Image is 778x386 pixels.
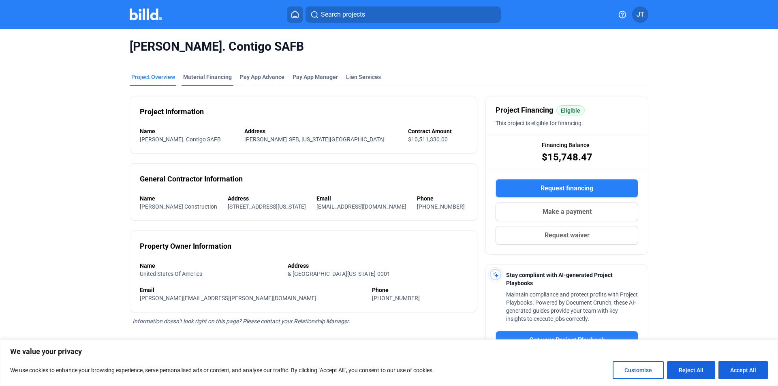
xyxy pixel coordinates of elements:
[244,127,400,135] div: Address
[632,6,648,23] button: JT
[131,73,175,81] div: Project Overview
[140,106,204,117] div: Project Information
[140,241,231,252] div: Property Owner Information
[542,141,590,149] span: Financing Balance
[306,6,501,23] button: Search projects
[408,127,467,135] div: Contract Amount
[543,207,592,217] span: Make a payment
[140,203,217,210] span: [PERSON_NAME] Construction
[718,361,768,379] button: Accept All
[140,295,316,301] span: [PERSON_NAME][EMAIL_ADDRESS][PERSON_NAME][DOMAIN_NAME]
[556,105,585,115] mat-chip: Eligible
[293,73,338,81] span: Pay App Manager
[529,335,605,345] span: Get your Project Playbook
[496,179,638,198] button: Request financing
[496,226,638,245] button: Request waiver
[667,361,715,379] button: Reject All
[637,10,644,19] span: JT
[613,361,664,379] button: Customise
[496,331,638,350] button: Get your Project Playbook
[417,203,465,210] span: [PHONE_NUMBER]
[228,194,308,203] div: Address
[496,203,638,221] button: Make a payment
[346,73,381,81] div: Lien Services
[140,286,364,294] div: Email
[140,136,221,143] span: [PERSON_NAME]. Contigo SAFB
[316,194,409,203] div: Email
[288,262,467,270] div: Address
[140,271,203,277] span: United States Of America
[316,203,406,210] span: [EMAIL_ADDRESS][DOMAIN_NAME]
[10,347,768,356] p: We value your privacy
[496,104,553,116] span: Project Financing
[321,10,365,19] span: Search projects
[372,286,467,294] div: Phone
[140,194,220,203] div: Name
[408,136,448,143] span: $10,511,330.00
[140,127,236,135] div: Name
[10,365,434,375] p: We use cookies to enhance your browsing experience, serve personalised ads or content, and analys...
[130,39,648,54] span: [PERSON_NAME]. Contigo SAFB
[496,120,583,126] span: This project is eligible for financing.
[140,262,280,270] div: Name
[240,73,284,81] div: Pay App Advance
[506,272,613,286] span: Stay compliant with AI-generated Project Playbooks
[542,151,592,164] span: $15,748.47
[417,194,467,203] div: Phone
[228,203,306,210] span: [STREET_ADDRESS][US_STATE]
[372,295,420,301] span: [PHONE_NUMBER]
[288,271,390,277] span: & [GEOGRAPHIC_DATA][US_STATE]-0001
[244,136,385,143] span: [PERSON_NAME] SFB, [US_STATE][GEOGRAPHIC_DATA]
[541,183,593,193] span: Request financing
[506,291,638,322] span: Maintain compliance and protect profits with Project Playbooks. Powered by Document Crunch, these...
[133,318,350,324] span: Information doesn’t look right on this page? Please contact your Relationship Manager.
[140,173,243,185] div: General Contractor Information
[183,73,232,81] div: Material Financing
[130,9,162,20] img: Billd Company Logo
[545,230,590,240] span: Request waiver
